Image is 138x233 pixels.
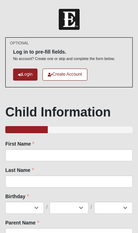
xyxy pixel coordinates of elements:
[5,167,34,174] label: Last Name
[13,69,38,80] a: Login
[5,140,34,147] label: First Name
[42,69,87,80] a: Create Account
[5,104,133,120] h1: Child Information
[59,9,80,30] img: Church of Eleven22 Logo
[13,49,115,55] h6: Log in to pre-fill fields.
[91,204,92,211] span: /
[13,56,115,61] p: No account? Create one or skip and complete the form below.
[5,219,39,226] label: Parent Name
[10,40,29,46] small: OPTIONAL
[46,204,47,211] span: /
[5,193,29,200] label: Birthday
